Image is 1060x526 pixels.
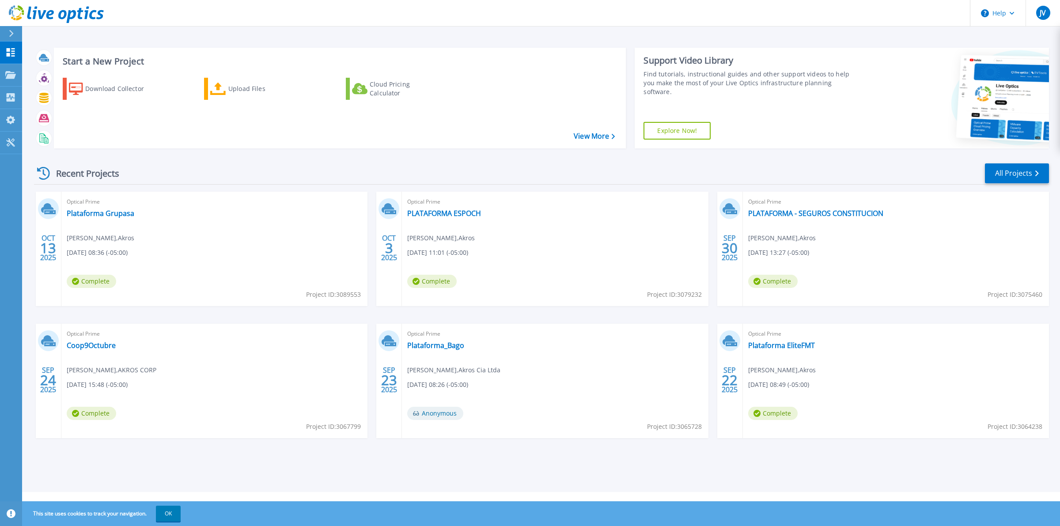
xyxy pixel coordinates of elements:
[63,78,161,100] a: Download Collector
[407,248,468,257] span: [DATE] 11:01 (-05:00)
[40,376,56,384] span: 24
[407,233,475,243] span: [PERSON_NAME] , Akros
[228,80,299,98] div: Upload Files
[67,380,128,390] span: [DATE] 15:48 (-05:00)
[407,407,463,420] span: Anonymous
[40,244,56,252] span: 13
[407,329,703,339] span: Optical Prime
[67,197,362,207] span: Optical Prime
[67,407,116,420] span: Complete
[381,376,397,384] span: 23
[721,232,738,264] div: SEP 2025
[647,290,702,299] span: Project ID: 3079232
[67,209,134,218] a: Plataforma Grupasa
[306,290,361,299] span: Project ID: 3089553
[370,80,440,98] div: Cloud Pricing Calculator
[67,341,116,350] a: Coop9Octubre
[574,132,615,140] a: View More
[34,163,131,184] div: Recent Projects
[407,365,500,375] span: [PERSON_NAME] , Akros Cia Ltda
[985,163,1049,183] a: All Projects
[24,506,181,522] span: This site uses cookies to track your navigation.
[407,380,468,390] span: [DATE] 08:26 (-05:00)
[644,70,857,96] div: Find tutorials, instructional guides and other support videos to help you make the most of your L...
[644,55,857,66] div: Support Video Library
[85,80,156,98] div: Download Collector
[722,244,738,252] span: 30
[407,275,457,288] span: Complete
[748,197,1044,207] span: Optical Prime
[306,422,361,431] span: Project ID: 3067799
[67,329,362,339] span: Optical Prime
[346,78,444,100] a: Cloud Pricing Calculator
[748,248,809,257] span: [DATE] 13:27 (-05:00)
[67,233,134,243] span: [PERSON_NAME] , Akros
[748,341,815,350] a: Plataforma EliteFMT
[63,57,615,66] h3: Start a New Project
[156,506,181,522] button: OK
[748,380,809,390] span: [DATE] 08:49 (-05:00)
[647,422,702,431] span: Project ID: 3065728
[644,122,711,140] a: Explore Now!
[407,341,464,350] a: Plataforma_Bago
[381,232,397,264] div: OCT 2025
[381,364,397,396] div: SEP 2025
[67,248,128,257] span: [DATE] 08:36 (-05:00)
[407,197,703,207] span: Optical Prime
[988,422,1042,431] span: Project ID: 3064238
[1040,9,1046,16] span: JV
[67,275,116,288] span: Complete
[748,209,883,218] a: PLATAFORMA - SEGUROS CONSTITUCION
[748,329,1044,339] span: Optical Prime
[407,209,481,218] a: PLATAFORMA ESPOCH
[721,364,738,396] div: SEP 2025
[40,364,57,396] div: SEP 2025
[385,244,393,252] span: 3
[722,376,738,384] span: 22
[988,290,1042,299] span: Project ID: 3075460
[748,407,798,420] span: Complete
[748,233,816,243] span: [PERSON_NAME] , Akros
[204,78,303,100] a: Upload Files
[40,232,57,264] div: OCT 2025
[748,365,816,375] span: [PERSON_NAME] , Akros
[748,275,798,288] span: Complete
[67,365,156,375] span: [PERSON_NAME] , AKROS CORP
